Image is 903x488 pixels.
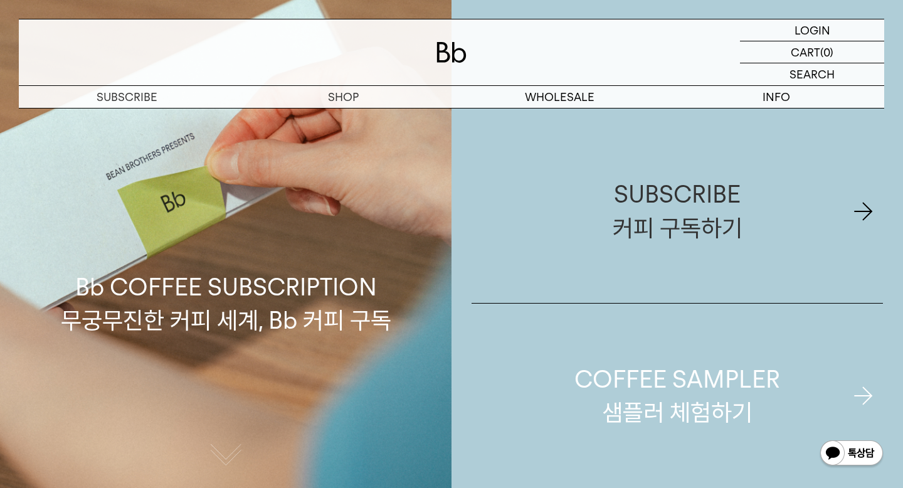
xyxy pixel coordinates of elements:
p: SEARCH [789,63,835,85]
img: 카카오톡 채널 1:1 채팅 버튼 [819,439,884,469]
img: 로고 [436,42,467,63]
p: Bb COFFEE SUBSCRIPTION 무궁무진한 커피 세계, Bb 커피 구독 [61,151,391,337]
a: COFFEE SAMPLER샘플러 체험하기 [472,304,883,488]
a: SHOP [235,86,451,108]
div: COFFEE SAMPLER 샘플러 체험하기 [574,363,780,429]
a: LOGIN [740,19,884,41]
p: (0) [820,41,833,63]
p: CART [791,41,820,63]
p: INFO [668,86,884,108]
div: SUBSCRIBE 커피 구독하기 [613,178,742,244]
p: LOGIN [795,19,830,41]
a: SUBSCRIBE커피 구독하기 [472,119,883,303]
a: SUBSCRIBE [19,86,235,108]
a: CART (0) [740,41,884,63]
p: WHOLESALE [451,86,668,108]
